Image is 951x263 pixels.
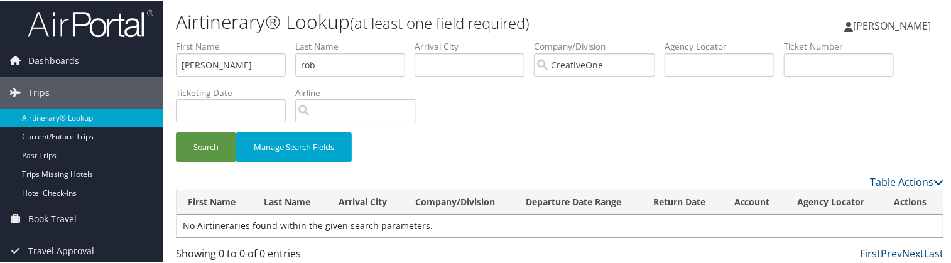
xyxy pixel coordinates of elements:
button: Search [176,132,236,161]
span: Trips [28,77,50,108]
th: Account: activate to sort column ascending [723,190,786,214]
img: airportal-logo.png [28,8,153,38]
a: Table Actions [870,174,943,188]
a: [PERSON_NAME] [844,6,943,44]
th: Agency Locator: activate to sort column ascending [786,190,883,214]
th: Last Name: activate to sort column ascending [253,190,327,214]
th: Company/Division [404,190,514,214]
label: Airline [295,86,426,99]
small: (at least one field required) [350,12,530,33]
span: Dashboards [28,45,79,76]
h1: Airtinerary® Lookup [176,8,688,35]
a: Prev [881,246,902,260]
label: Ticket Number [784,40,903,52]
span: Book Travel [28,203,77,234]
span: [PERSON_NAME] [853,18,931,32]
label: First Name [176,40,295,52]
a: Next [902,246,924,260]
th: Actions [883,190,943,214]
label: Last Name [295,40,415,52]
label: Agency Locator [665,40,784,52]
a: Last [924,246,943,260]
th: First Name: activate to sort column ascending [177,190,253,214]
th: Departure Date Range: activate to sort column ascending [514,190,642,214]
label: Company/Division [534,40,665,52]
label: Ticketing Date [176,86,295,99]
a: First [860,246,881,260]
th: Arrival City: activate to sort column ascending [327,190,404,214]
td: No Airtineraries found within the given search parameters. [177,214,943,237]
th: Return Date: activate to sort column ascending [642,190,723,214]
button: Manage Search Fields [236,132,352,161]
label: Arrival City [415,40,534,52]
